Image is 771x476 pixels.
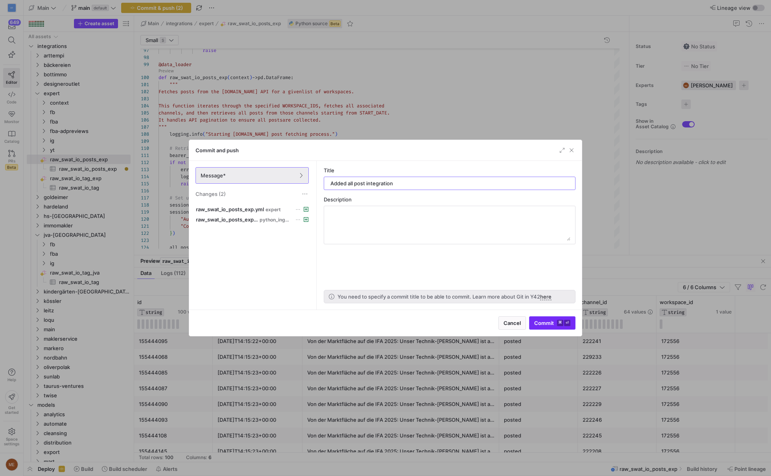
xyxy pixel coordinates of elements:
[201,172,226,179] span: Message*
[266,207,281,212] span: expert
[324,167,334,173] span: Title
[498,316,526,330] button: Cancel
[196,206,264,212] span: raw_swat_io_posts_exp.yml
[557,320,563,326] kbd: ⌘
[196,216,258,223] span: raw_swat_io_posts_exp.py
[196,191,226,197] span: Changes (2)
[504,320,521,326] span: Cancel
[534,320,570,326] span: Commit
[324,196,575,203] div: Description
[194,204,310,214] button: raw_swat_io_posts_exp.ymlexpert
[194,214,310,225] button: raw_swat_io_posts_exp.pypython_ingest
[338,293,552,300] p: You need to specify a commit title to be able to commit. Learn more about Git in Y42
[196,147,239,153] h3: Commit and push
[540,293,552,300] a: here
[564,320,570,326] kbd: ⏎
[196,167,309,184] button: Message*
[529,316,575,330] button: Commit⌘⏎
[260,217,291,223] span: python_ingest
